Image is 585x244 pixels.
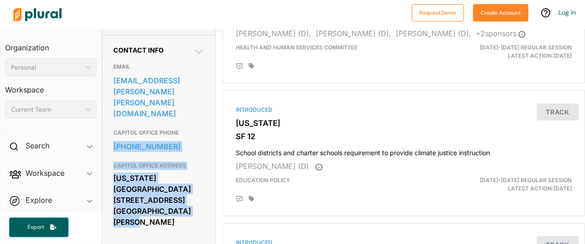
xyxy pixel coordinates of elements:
[21,223,50,231] span: Export
[113,127,204,138] h3: CAPITOL OFFICE PHONE
[26,141,49,151] h2: Search
[236,145,572,157] h4: School districts and charter schools requirement to provide climate justice instruction
[5,76,97,97] h3: Workspace
[473,4,528,22] button: Create Account
[236,63,243,70] div: Add Position Statement
[462,43,579,60] div: Latest Action: [DATE]
[249,195,254,202] div: Add tags
[236,177,290,184] span: Education Policy
[480,177,572,184] span: [DATE]-[DATE] Regular Session
[236,106,572,114] div: Introduced
[236,162,309,171] span: [PERSON_NAME] (D)
[9,217,69,237] button: Export
[249,63,254,69] div: Add tags
[113,160,204,171] h3: CAPITOL OFFICE ADDRESS
[5,34,97,54] h3: Organization
[396,29,471,38] span: [PERSON_NAME] (D),
[11,105,82,114] div: Current Team
[480,44,572,51] span: [DATE]-[DATE] Regular Session
[113,171,204,229] div: [US_STATE][GEOGRAPHIC_DATA] [STREET_ADDRESS] [GEOGRAPHIC_DATA][PERSON_NAME]
[412,7,464,17] a: Request Demo
[537,103,579,120] button: Track
[113,74,204,120] a: [EMAIL_ADDRESS][PERSON_NAME][PERSON_NAME][DOMAIN_NAME]
[236,195,243,203] div: Add Position Statement
[113,61,204,72] h3: EMAIL
[236,29,311,38] span: [PERSON_NAME] (D),
[462,176,579,193] div: Latest Action: [DATE]
[412,4,464,22] button: Request Demo
[113,46,164,54] span: Contact Info
[236,132,572,141] h3: SF 12
[11,63,82,72] div: Personal
[316,29,391,38] span: [PERSON_NAME] (D),
[236,44,357,51] span: Health and Human Services Committee
[558,8,576,16] a: Log In
[476,29,526,38] span: + 2 sponsor s
[473,7,528,17] a: Create Account
[236,119,572,128] h3: [US_STATE]
[113,140,204,153] a: [PHONE_NUMBER]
